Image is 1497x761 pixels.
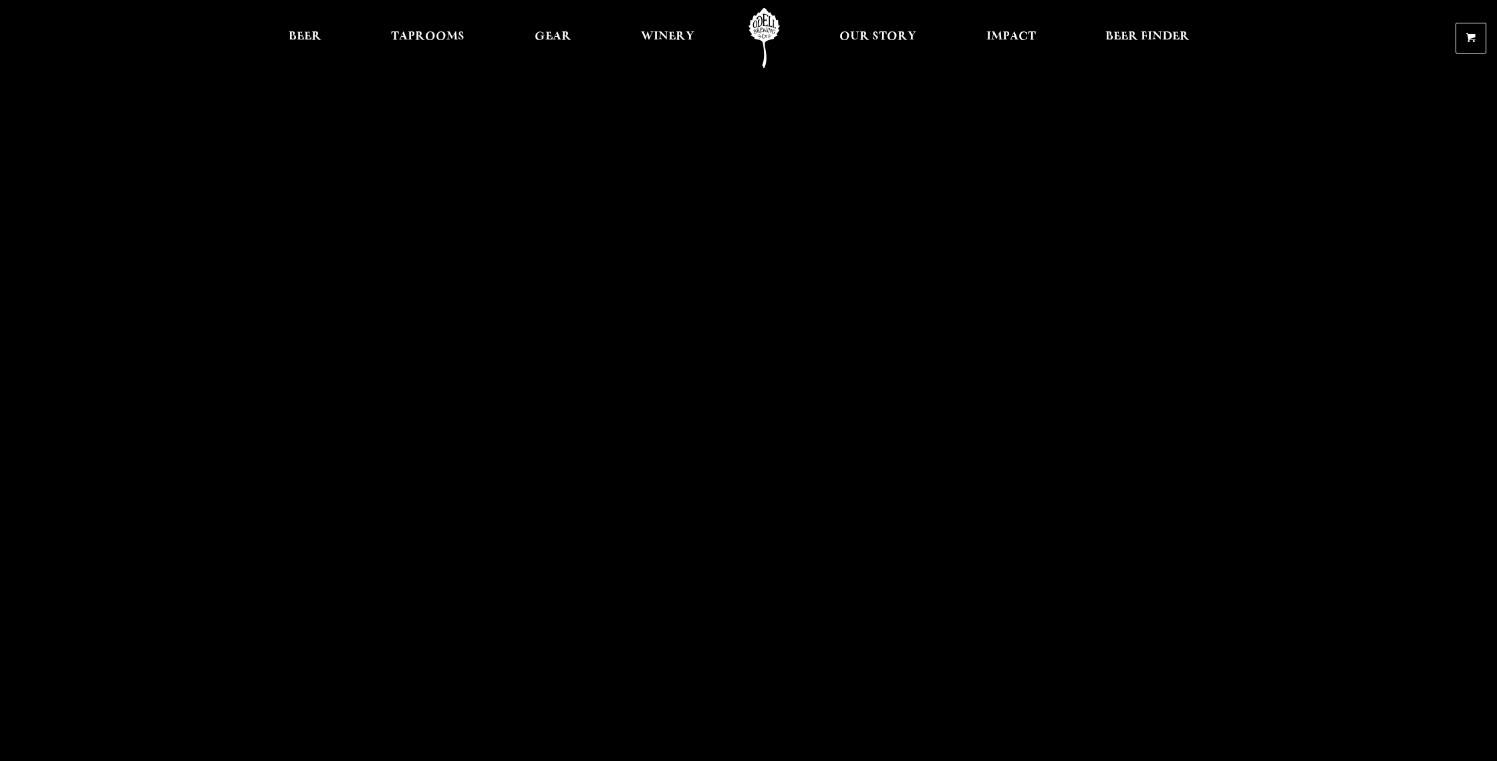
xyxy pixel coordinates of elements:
[526,8,580,68] a: Gear
[632,8,703,68] a: Winery
[382,8,473,68] a: Taprooms
[535,31,571,42] span: Gear
[1105,31,1190,42] span: Beer Finder
[839,31,916,42] span: Our Story
[831,8,925,68] a: Our Story
[986,31,1036,42] span: Impact
[391,31,464,42] span: Taprooms
[280,8,330,68] a: Beer
[641,31,694,42] span: Winery
[289,31,321,42] span: Beer
[739,8,789,68] a: Odell Home
[1097,8,1198,68] a: Beer Finder
[978,8,1045,68] a: Impact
